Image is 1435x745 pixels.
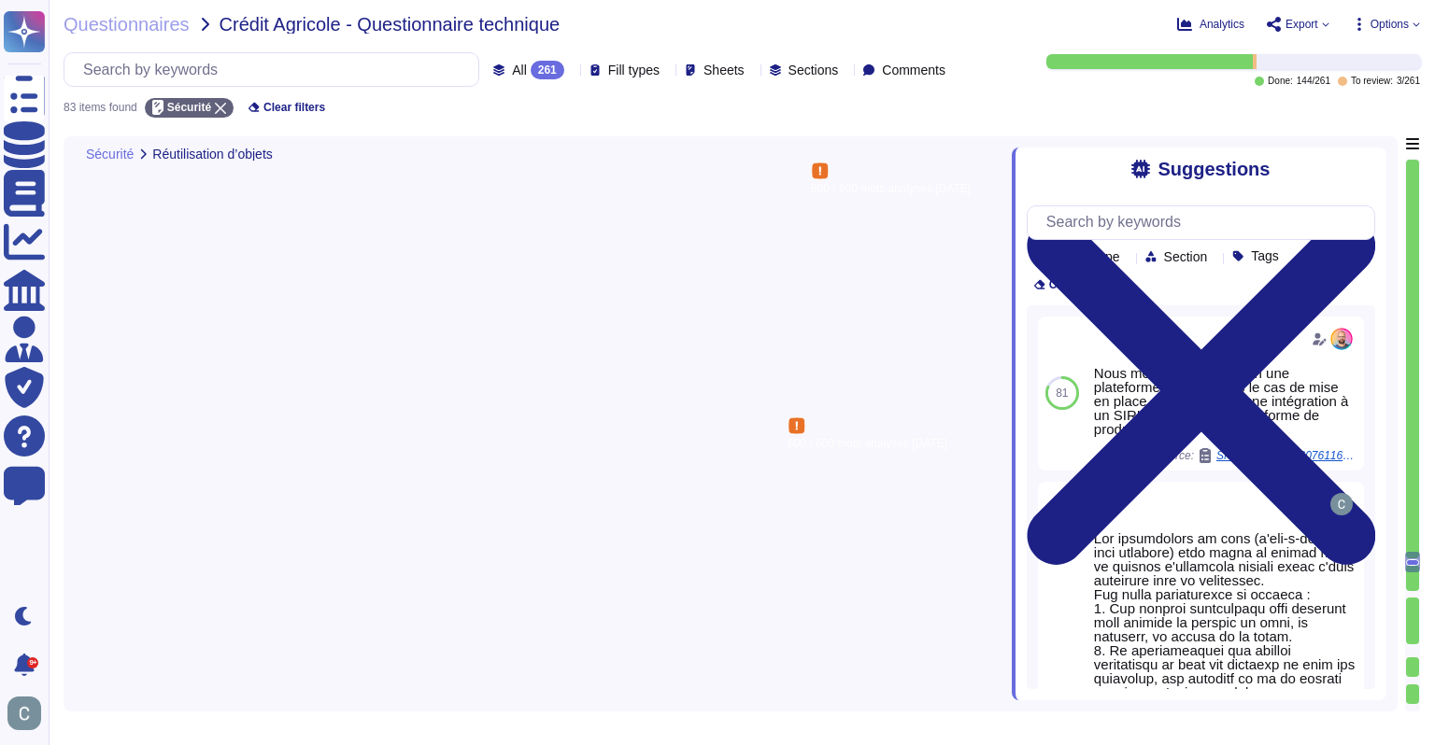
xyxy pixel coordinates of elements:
span: Crédit Agricole - Questionnaire technique [220,15,561,34]
span: Comments [882,63,945,77]
input: Search by keywords [74,53,478,86]
span: 3 / 261 [1397,77,1420,86]
span: All [512,63,527,77]
span: Questionnaires [64,15,190,34]
span: To review: [1351,77,1393,86]
span: Clear filters [263,102,325,113]
img: user [1330,493,1353,515]
button: Analytics [1177,17,1244,32]
div: 83 items found [64,102,137,113]
span: Sections [789,63,839,77]
span: Done: [1268,77,1293,86]
span: Fill types [608,63,660,77]
span: Options [1371,19,1409,30]
span: Export [1286,19,1318,30]
img: user [1330,328,1353,350]
span: 81 [1056,387,1068,399]
span: Analytics [1200,19,1244,30]
span: Sheets [703,63,745,77]
button: user [4,693,54,734]
img: user [7,696,41,730]
input: Search by keywords [1037,206,1374,239]
span: 144 / 261 [1297,77,1330,86]
div: 9+ [27,657,38,668]
span: Sécurité [86,148,134,161]
div: 261 [531,61,564,79]
span: Sécurité [167,102,211,113]
span: Réutilisation d’objets [152,148,272,161]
